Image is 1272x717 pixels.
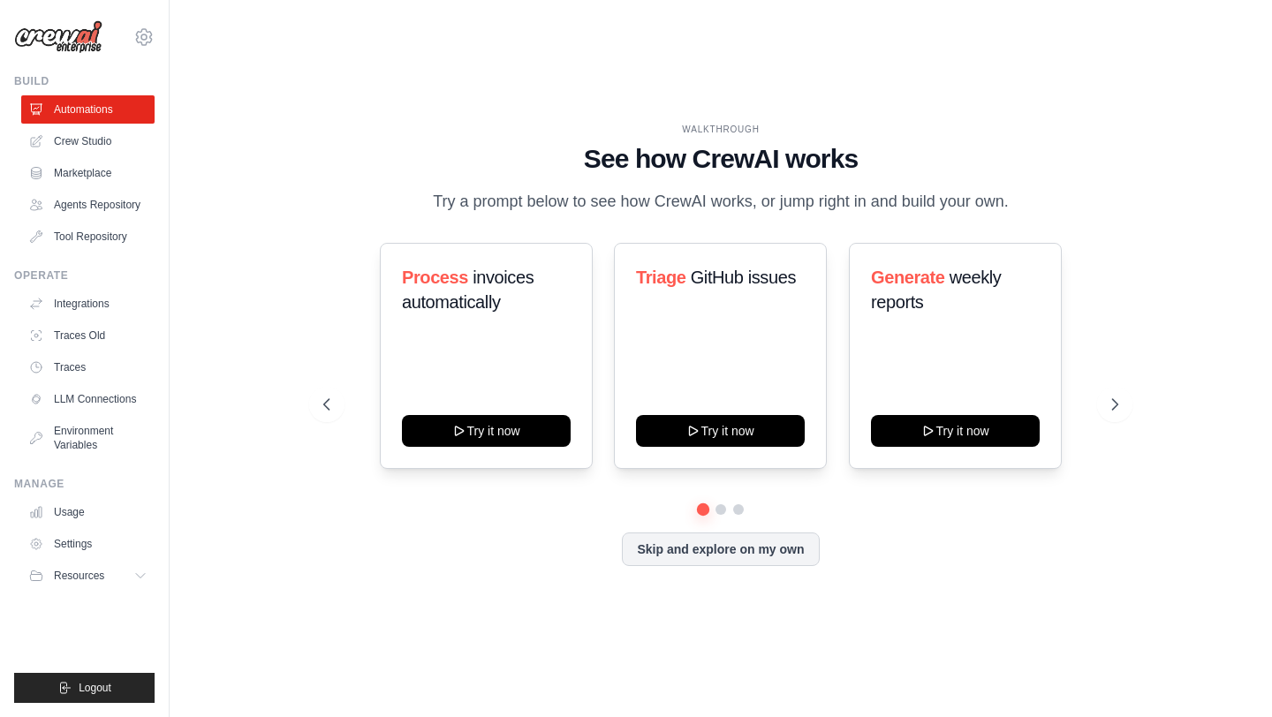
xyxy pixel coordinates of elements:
[21,562,155,590] button: Resources
[636,415,805,447] button: Try it now
[21,321,155,350] a: Traces Old
[323,143,1117,175] h1: See how CrewAI works
[21,95,155,124] a: Automations
[21,353,155,381] a: Traces
[871,268,945,287] span: Generate
[424,189,1018,215] p: Try a prompt below to see how CrewAI works, or jump right in and build your own.
[402,268,468,287] span: Process
[21,223,155,251] a: Tool Repository
[622,532,819,566] button: Skip and explore on my own
[54,569,104,583] span: Resources
[871,415,1040,447] button: Try it now
[323,123,1117,136] div: WALKTHROUGH
[14,673,155,703] button: Logout
[21,290,155,318] a: Integrations
[14,477,155,491] div: Manage
[636,268,686,287] span: Triage
[21,530,155,558] a: Settings
[871,268,1001,312] span: weekly reports
[21,498,155,526] a: Usage
[402,415,571,447] button: Try it now
[79,681,111,695] span: Logout
[14,74,155,88] div: Build
[691,268,796,287] span: GitHub issues
[21,127,155,155] a: Crew Studio
[14,20,102,54] img: Logo
[21,385,155,413] a: LLM Connections
[21,159,155,187] a: Marketplace
[14,268,155,283] div: Operate
[21,191,155,219] a: Agents Repository
[21,417,155,459] a: Environment Variables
